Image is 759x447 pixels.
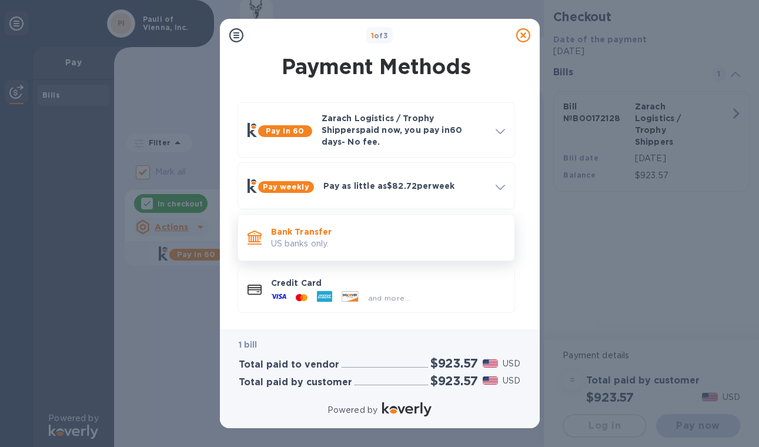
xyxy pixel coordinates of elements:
[430,356,478,371] h2: $923.57
[235,54,517,79] h1: Payment Methods
[371,31,374,40] span: 1
[323,180,486,192] p: Pay as little as $82.72 per week
[368,293,411,302] span: and more...
[503,358,520,370] p: USD
[382,402,432,416] img: Logo
[483,376,499,385] img: USD
[371,31,389,40] b: of 3
[322,112,486,148] p: Zarach Logistics / Trophy Shippers paid now, you pay in 60 days - No fee.
[503,375,520,387] p: USD
[271,226,505,238] p: Bank Transfer
[266,126,304,135] b: Pay in 60
[430,373,478,388] h2: $923.57
[239,359,339,371] h3: Total paid to vendor
[263,182,309,191] b: Pay weekly
[239,340,258,349] b: 1 bill
[271,277,505,289] p: Credit Card
[327,404,377,416] p: Powered by
[483,359,499,368] img: USD
[239,377,352,388] h3: Total paid by customer
[271,238,505,250] p: US banks only.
